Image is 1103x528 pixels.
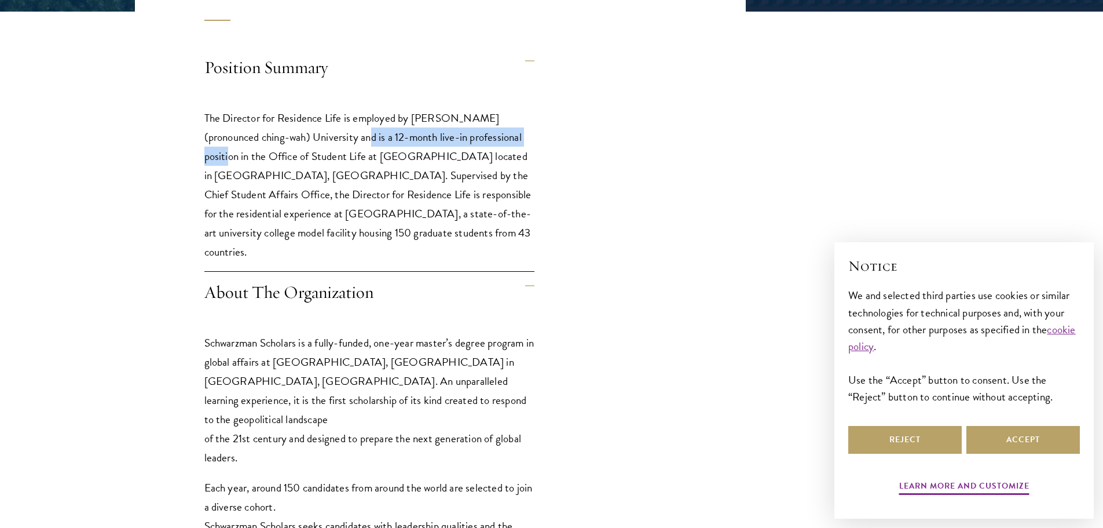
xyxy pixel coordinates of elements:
[899,479,1029,497] button: Learn more and customize
[966,426,1080,454] button: Accept
[848,287,1080,405] div: We and selected third parties use cookies or similar technologies for technical purposes and, wit...
[204,272,534,316] h4: About The Organization
[848,426,962,454] button: Reject
[848,321,1076,355] a: cookie policy
[204,108,534,261] p: The Director for Residence Life is employed by [PERSON_NAME] (pronounced ching-wah) University an...
[204,333,534,467] p: Schwarzman Scholars is a fully-funded, one-year master’s degree program in global affairs at [GEO...
[848,256,1080,276] h2: Notice
[204,47,534,91] h4: Position Summary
